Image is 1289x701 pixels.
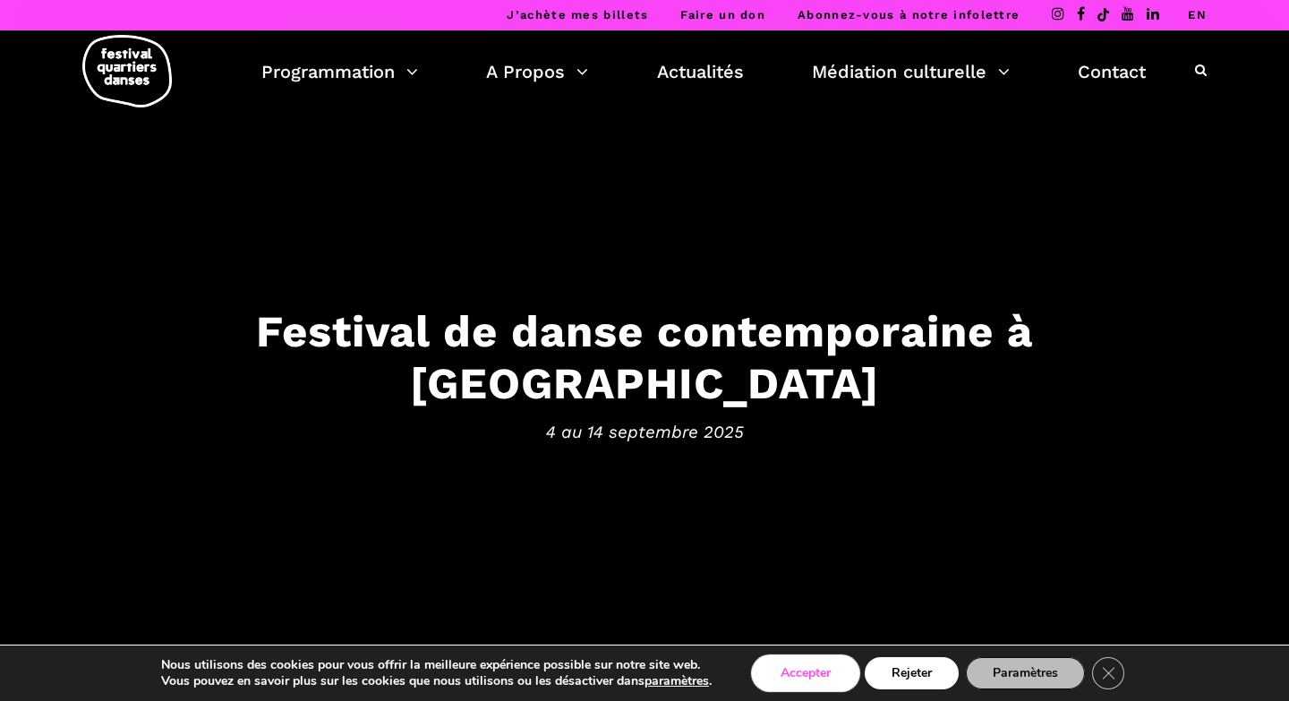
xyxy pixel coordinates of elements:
button: Accepter [754,657,858,689]
a: Médiation culturelle [812,56,1010,87]
h3: Festival de danse contemporaine à [GEOGRAPHIC_DATA] [90,304,1199,410]
img: logo-fqd-med [82,35,172,107]
a: EN [1188,8,1207,21]
a: Faire un don [680,8,765,21]
button: Rejeter [865,657,959,689]
button: Close GDPR Cookie Banner [1092,657,1124,689]
a: J’achète mes billets [507,8,648,21]
p: Vous pouvez en savoir plus sur les cookies que nous utilisons ou les désactiver dans . [161,673,712,689]
span: 4 au 14 septembre 2025 [90,419,1199,446]
a: A Propos [486,56,588,87]
a: Abonnez-vous à notre infolettre [798,8,1020,21]
a: Contact [1078,56,1146,87]
button: Paramètres [966,657,1085,689]
a: Programmation [261,56,418,87]
a: Actualités [657,56,744,87]
p: Nous utilisons des cookies pour vous offrir la meilleure expérience possible sur notre site web. [161,657,712,673]
button: paramètres [644,673,709,689]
